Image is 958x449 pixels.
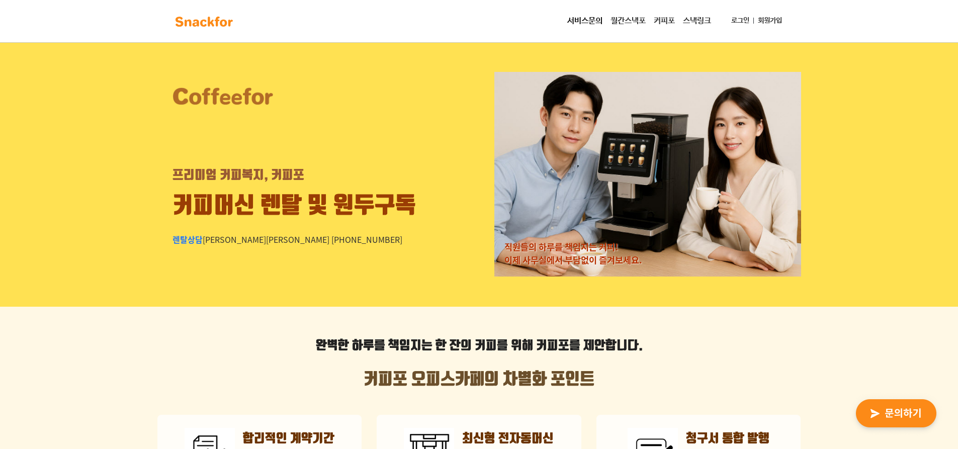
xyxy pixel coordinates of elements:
[172,190,416,223] div: 커피머신 렌탈 및 원두구독
[157,370,801,389] h2: 커피포 오피스카페의 차별화 포인트
[172,14,236,30] img: background-main-color.svg
[157,337,801,355] p: 를 위해 커피포를 제안합니다.
[686,430,769,448] p: 청구서 통합 발행
[172,166,304,185] div: 프리미엄 커피복지, 커피포
[650,11,679,31] a: 커피포
[504,240,642,267] div: 직원들의 하루를 책임지는 커피! 이제 사무실에서 부담없이 즐겨보세요.
[563,11,606,31] a: 서비스문의
[172,233,402,245] div: [PERSON_NAME][PERSON_NAME] [PHONE_NUMBER]
[316,338,497,353] strong: 완벽한 하루를 책임지는 한 잔의 커피
[172,233,203,245] span: 렌탈상담
[172,86,273,106] img: 커피포 로고
[727,12,753,30] a: 로그인
[243,430,334,448] p: 합리적인 계약기간
[462,430,554,448] p: 최신형 전자동머신
[754,12,786,30] a: 회원가입
[606,11,650,31] a: 월간스낵포
[679,11,715,31] a: 스낵링크
[494,72,801,277] img: 렌탈 모델 사진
